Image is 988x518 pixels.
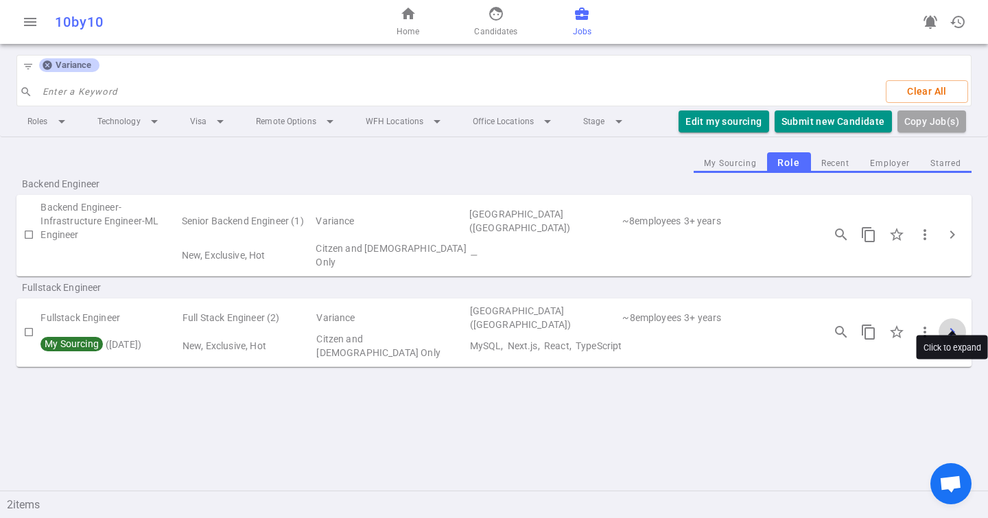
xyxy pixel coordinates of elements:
[939,221,966,248] button: Click to expand
[833,324,849,340] span: search_insights
[683,304,811,331] td: Experience
[40,304,181,331] td: Fullstack Engineer
[469,332,811,360] td: Technical Skills MySQL, Next.js, React, TypeScript
[315,304,468,331] td: Variance
[179,109,239,134] li: Visa
[827,318,855,346] button: Open job engagements details
[917,324,933,340] span: more_vert
[920,154,972,173] button: Starred
[882,220,911,249] div: Click to Starred
[469,304,622,331] td: San Francisco (San Francisco Bay Area)
[397,25,419,38] span: Home
[16,8,44,36] button: Open menu
[474,5,517,38] a: Candidates
[23,61,34,72] span: filter_list
[86,109,174,134] li: Technology
[468,200,621,242] td: San Francisco (San Francisco Bay Area)
[397,5,419,38] a: Home
[855,221,882,248] button: Copy this job's short summary. For full job description, use 3 dots -> Copy Long JD
[860,154,920,173] button: Employer
[50,60,97,71] span: Variance
[767,152,811,174] button: Role
[43,338,100,349] span: My Sourcing
[16,200,40,269] td: Check to Select for Matching
[882,318,911,346] div: Click to Starred
[315,332,468,360] td: Visa
[827,221,855,248] button: Open job engagements details
[55,14,324,30] div: 10by10
[40,242,180,269] td: My Sourcing
[573,5,591,38] a: Jobs
[400,5,416,22] span: home
[180,242,315,269] td: Flags
[944,226,961,243] span: chevron_right
[181,332,315,360] td: Flags
[621,200,683,242] td: 8 | Employee Count
[245,109,349,134] li: Remote Options
[833,226,849,243] span: search_insights
[944,8,972,36] button: Open history
[573,25,591,38] span: Jobs
[355,109,456,134] li: WFH Locations
[474,25,517,38] span: Candidates
[944,324,961,340] span: chevron_right
[20,86,32,98] span: search
[860,324,877,340] span: content_copy
[314,242,467,269] td: Visa
[181,304,315,331] td: Full Stack Engineer (2)
[180,200,315,242] td: Senior Backend Engineer (1)
[775,110,892,133] button: Submit new Candidate
[679,110,768,133] button: Edit my sourcing
[886,80,968,103] button: Clear All
[468,242,811,269] td: Technical Skills
[22,281,198,294] span: Fullstack Engineer
[16,109,81,134] li: Roles
[572,109,638,134] li: Stage
[314,200,467,242] td: Variance
[917,226,933,243] span: more_vert
[811,154,860,173] button: Recent
[574,5,590,22] span: business_center
[462,109,567,134] li: Office Locations
[469,250,477,261] i: —
[939,318,966,346] button: Click to expand
[488,5,504,22] span: face
[930,463,972,504] a: Open chat
[950,14,966,30] span: history
[40,200,180,242] td: Backend Engineer-Infrastructure Engineer-ML Engineer
[855,318,882,346] button: Copy this job's short summary. For full job description, use 3 dots -> Copy Long JD
[683,200,811,242] td: Experience
[16,304,40,359] td: Check to Select for Matching
[860,226,877,243] span: content_copy
[22,14,38,30] span: menu
[917,8,944,36] a: Go to see announcements
[40,332,181,360] td: My Sourcing
[694,154,767,173] button: My Sourcing
[621,304,683,331] td: 8 | Employee Count
[40,339,141,350] span: ( [DATE] )
[922,14,939,30] span: notifications_active
[917,335,988,360] div: Click to expand
[22,177,198,191] span: Backend Engineer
